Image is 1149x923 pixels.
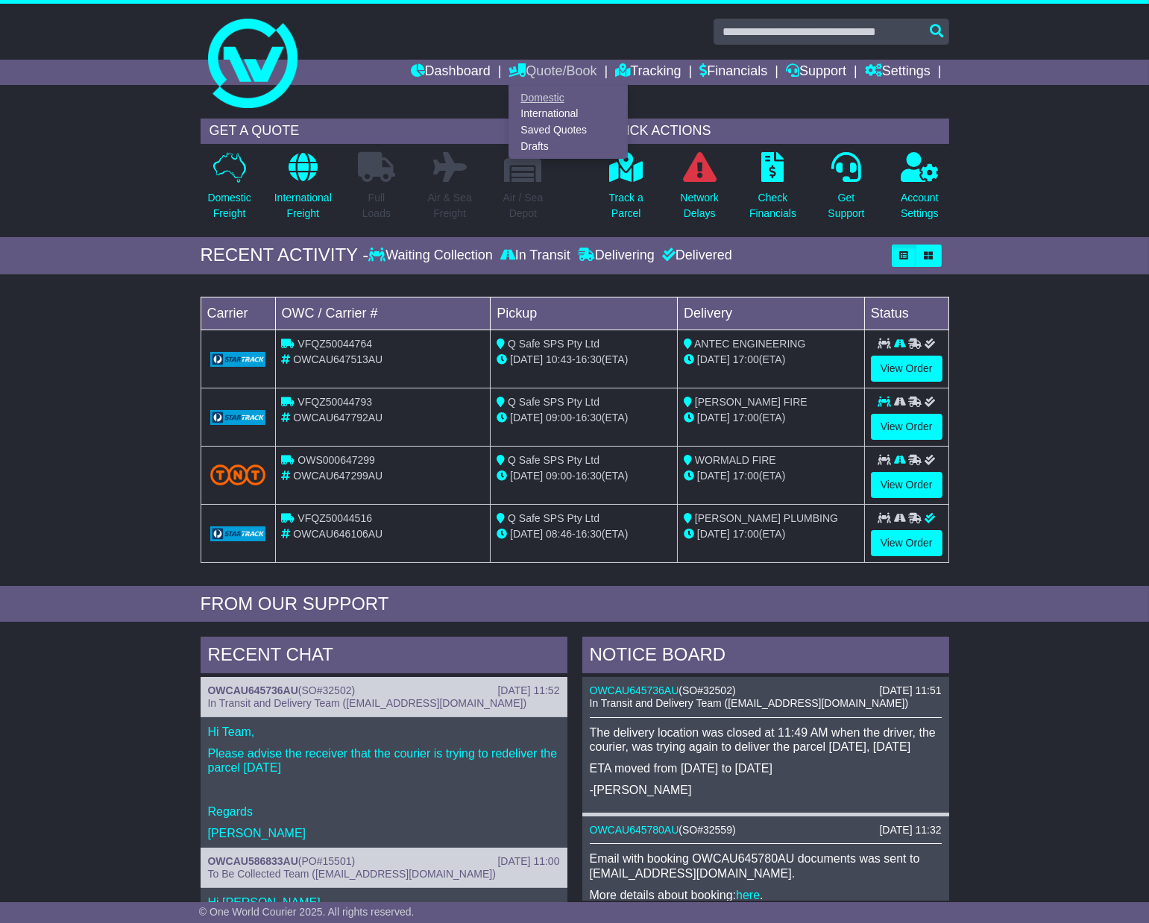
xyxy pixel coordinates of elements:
[199,906,415,918] span: © One World Courier 2025. All rights reserved.
[609,190,643,221] p: Track a Parcel
[274,190,332,221] p: International Freight
[503,190,544,221] p: Air / Sea Depot
[827,151,865,230] a: GetSupport
[275,297,491,330] td: OWC / Carrier #
[695,454,776,466] span: WORMALD FIRE
[684,468,858,484] div: (ETA)
[677,297,864,330] td: Delivery
[510,470,543,482] span: [DATE]
[733,353,759,365] span: 17:00
[293,528,383,540] span: OWCAU646106AU
[684,526,858,542] div: (ETA)
[510,412,543,423] span: [DATE]
[697,528,730,540] span: [DATE]
[615,60,681,85] a: Tracking
[576,353,602,365] span: 16:30
[208,855,560,868] div: ( )
[733,470,759,482] span: 17:00
[491,297,678,330] td: Pickup
[201,637,567,677] div: RECENT CHAT
[428,190,472,221] p: Air & Sea Freight
[900,151,939,230] a: AccountSettings
[590,824,942,837] div: ( )
[608,151,644,230] a: Track aParcel
[546,412,572,423] span: 09:00
[210,352,266,367] img: GetCarrierServiceLogo
[590,783,942,797] p: -[PERSON_NAME]
[208,684,560,697] div: ( )
[508,454,599,466] span: Q Safe SPS Pty Ltd
[298,454,375,466] span: OWS000647299
[509,138,627,154] a: Drafts
[208,804,560,819] p: Regards
[509,85,628,159] div: Quote/Book
[207,190,251,221] p: Domestic Freight
[510,528,543,540] span: [DATE]
[879,684,941,697] div: [DATE] 11:51
[697,470,730,482] span: [DATE]
[749,151,797,230] a: CheckFinancials
[684,352,858,368] div: (ETA)
[697,353,730,365] span: [DATE]
[658,248,732,264] div: Delivered
[695,512,838,524] span: [PERSON_NAME] PLUMBING
[497,410,671,426] div: - (ETA)
[590,888,942,902] p: More details about booking: .
[201,593,949,615] div: FROM OUR SUPPORT
[680,190,718,221] p: Network Delays
[508,512,599,524] span: Q Safe SPS Pty Ltd
[597,119,949,144] div: QUICK ACTIONS
[208,746,560,775] p: Please advise the receiver that the courier is trying to redeliver the parcel [DATE]
[733,528,759,540] span: 17:00
[208,868,496,880] span: To Be Collected Team ([EMAIL_ADDRESS][DOMAIN_NAME])
[590,851,942,880] p: Email with booking OWCAU645780AU documents was sent to [EMAIL_ADDRESS][DOMAIN_NAME].
[786,60,846,85] a: Support
[682,684,732,696] span: SO#32502
[590,725,942,754] p: The delivery location was closed at 11:49 AM when the driver, the courier, was trying again to de...
[871,530,942,556] a: View Order
[210,410,266,425] img: GetCarrierServiceLogo
[590,684,679,696] a: OWCAU645736AU
[368,248,496,264] div: Waiting Collection
[497,684,559,697] div: [DATE] 11:52
[497,855,559,868] div: [DATE] 11:00
[497,352,671,368] div: - (ETA)
[497,468,671,484] div: - (ETA)
[208,895,560,910] p: Hi [PERSON_NAME],
[208,725,560,739] p: Hi Team,
[201,119,553,144] div: GET A QUOTE
[590,824,679,836] a: OWCAU645780AU
[574,248,658,264] div: Delivering
[546,528,572,540] span: 08:46
[208,684,298,696] a: OWCAU645736AU
[879,824,941,837] div: [DATE] 11:32
[208,855,298,867] a: OWCAU586833AU
[302,684,352,696] span: SO#32502
[901,190,939,221] p: Account Settings
[358,190,395,221] p: Full Loads
[298,512,372,524] span: VFQZ50044516
[509,106,627,122] a: International
[508,338,599,350] span: Q Safe SPS Pty Ltd
[509,89,627,106] a: Domestic
[695,396,808,408] span: [PERSON_NAME] FIRE
[201,245,369,266] div: RECENT ACTIVITY -
[865,60,931,85] a: Settings
[590,697,909,709] span: In Transit and Delivery Team ([EMAIL_ADDRESS][DOMAIN_NAME])
[298,396,372,408] span: VFQZ50044793
[749,190,796,221] p: Check Financials
[274,151,333,230] a: InternationalFreight
[871,472,942,498] a: View Order
[576,528,602,540] span: 16:30
[302,855,352,867] span: PO#15501
[828,190,864,221] p: Get Support
[679,151,719,230] a: NetworkDelays
[207,151,251,230] a: DomesticFreight
[697,412,730,423] span: [DATE]
[210,526,266,541] img: GetCarrierServiceLogo
[509,60,596,85] a: Quote/Book
[684,410,858,426] div: (ETA)
[510,353,543,365] span: [DATE]
[497,248,574,264] div: In Transit
[497,526,671,542] div: - (ETA)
